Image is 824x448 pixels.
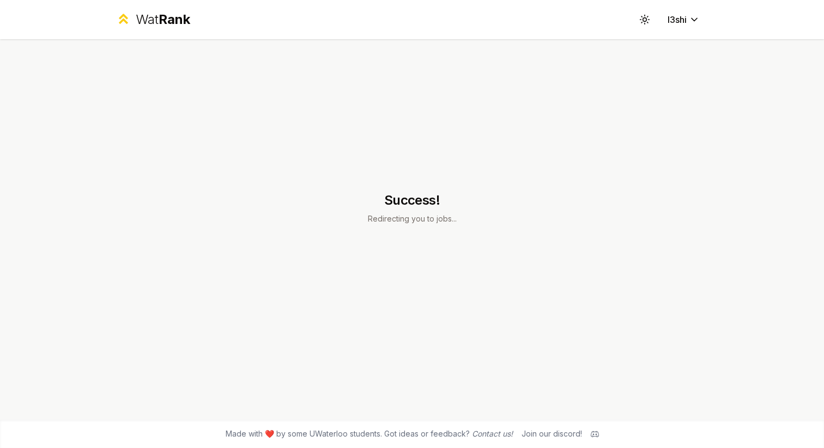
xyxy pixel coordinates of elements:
[668,13,687,26] span: l3shi
[368,213,457,224] p: Redirecting you to jobs...
[226,428,513,439] span: Made with ❤️ by some UWaterloo students. Got ideas or feedback?
[159,11,190,27] span: Rank
[472,429,513,438] a: Contact us!
[116,11,190,28] a: WatRank
[368,192,457,209] h1: Success!
[136,11,190,28] div: Wat
[522,428,582,439] div: Join our discord!
[659,10,708,29] button: l3shi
